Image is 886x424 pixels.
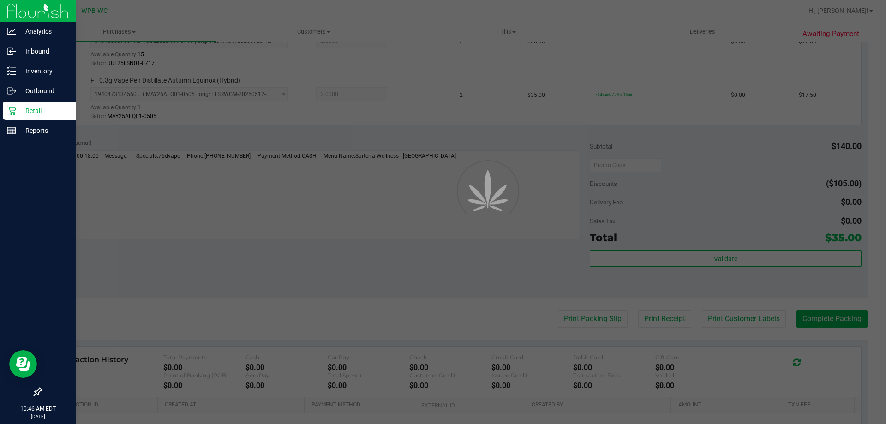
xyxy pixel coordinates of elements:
p: Inbound [16,46,72,57]
p: Retail [16,105,72,116]
p: Analytics [16,26,72,37]
p: Inventory [16,66,72,77]
iframe: Resource center [9,350,37,378]
inline-svg: Inbound [7,47,16,56]
p: 10:46 AM EDT [4,405,72,413]
inline-svg: Analytics [7,27,16,36]
inline-svg: Inventory [7,66,16,76]
inline-svg: Outbound [7,86,16,96]
p: Reports [16,125,72,136]
p: Outbound [16,85,72,96]
p: [DATE] [4,413,72,420]
inline-svg: Reports [7,126,16,135]
inline-svg: Retail [7,106,16,115]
